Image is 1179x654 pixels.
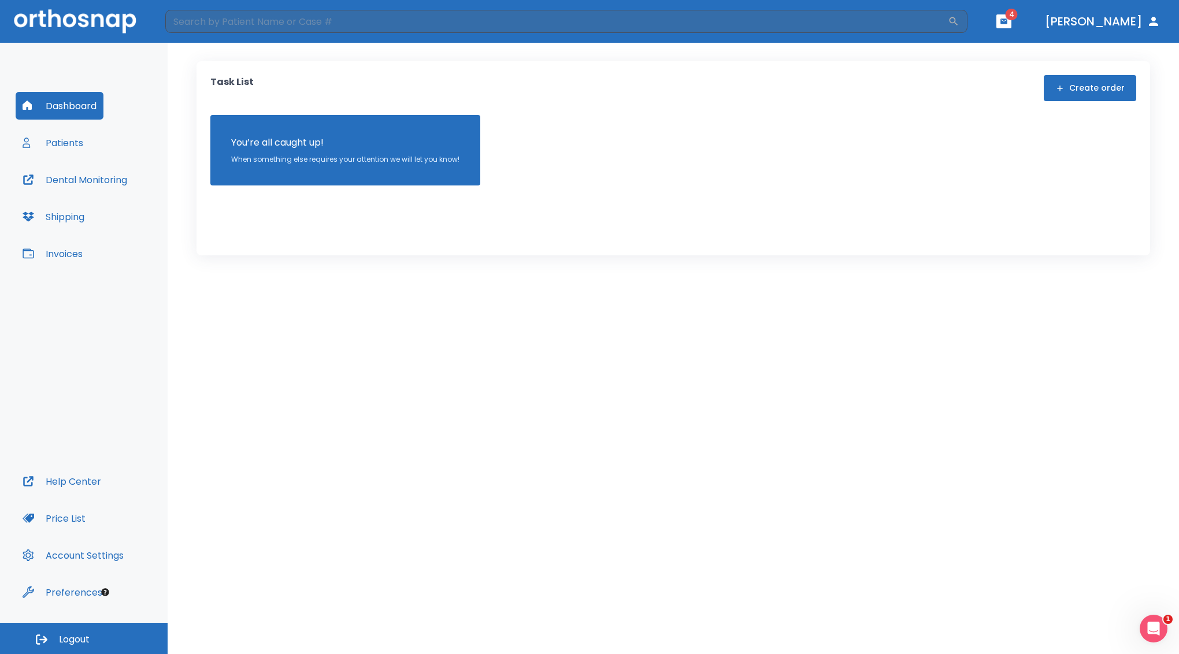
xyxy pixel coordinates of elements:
span: 4 [1006,9,1018,20]
button: Patients [16,129,90,157]
button: Dashboard [16,92,103,120]
button: [PERSON_NAME] [1040,11,1165,32]
img: Orthosnap [14,9,136,33]
button: Dental Monitoring [16,166,134,194]
span: 1 [1163,615,1173,624]
button: Invoices [16,240,90,267]
iframe: Intercom live chat [1140,615,1167,642]
button: Shipping [16,203,91,231]
button: Preferences [16,578,109,606]
div: Tooltip anchor [100,587,110,597]
input: Search by Patient Name or Case # [165,10,948,33]
button: Account Settings [16,541,131,569]
p: You’re all caught up! [231,136,459,150]
p: When something else requires your attention we will let you know! [231,154,459,165]
span: Logout [59,633,90,646]
button: Help Center [16,467,108,495]
p: Task List [210,75,254,101]
button: Create order [1044,75,1136,101]
button: Price List [16,504,92,532]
